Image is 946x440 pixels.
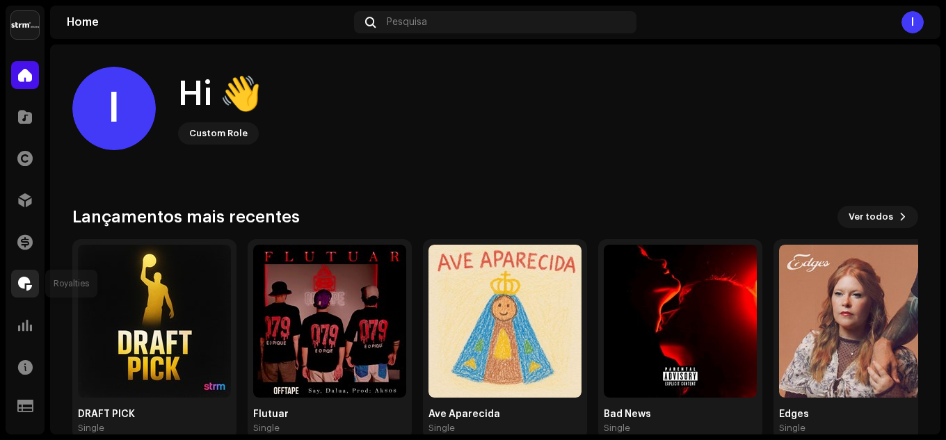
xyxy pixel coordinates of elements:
[604,245,757,398] img: 416e2d4f-95fc-4c44-af5f-5f74da8a6e8d
[78,409,231,420] div: DRAFT PICK
[72,206,300,228] h3: Lançamentos mais recentes
[78,245,231,398] img: a62c4ece-814d-4030-9c40-821787d6943e
[428,409,582,420] div: Ave Aparecida
[253,245,406,398] img: 680cedc7-fd58-42a2-b3de-c05caf735911
[72,67,156,150] div: I
[387,17,427,28] span: Pesquisa
[604,409,757,420] div: Bad News
[11,11,39,39] img: 408b884b-546b-4518-8448-1008f9c76b02
[901,11,924,33] div: I
[849,203,893,231] span: Ver todos
[779,423,805,434] div: Single
[67,17,348,28] div: Home
[189,125,248,142] div: Custom Role
[428,245,582,398] img: 48c38750-2870-4571-88c9-b4c00ea973f3
[178,72,262,117] div: Hi 👋
[837,206,918,228] button: Ver todos
[779,245,932,398] img: be06f199-d591-4bfd-8915-bc32e59ffc69
[253,423,280,434] div: Single
[253,409,406,420] div: Flutuar
[604,423,630,434] div: Single
[779,409,932,420] div: Edges
[428,423,455,434] div: Single
[78,423,104,434] div: Single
